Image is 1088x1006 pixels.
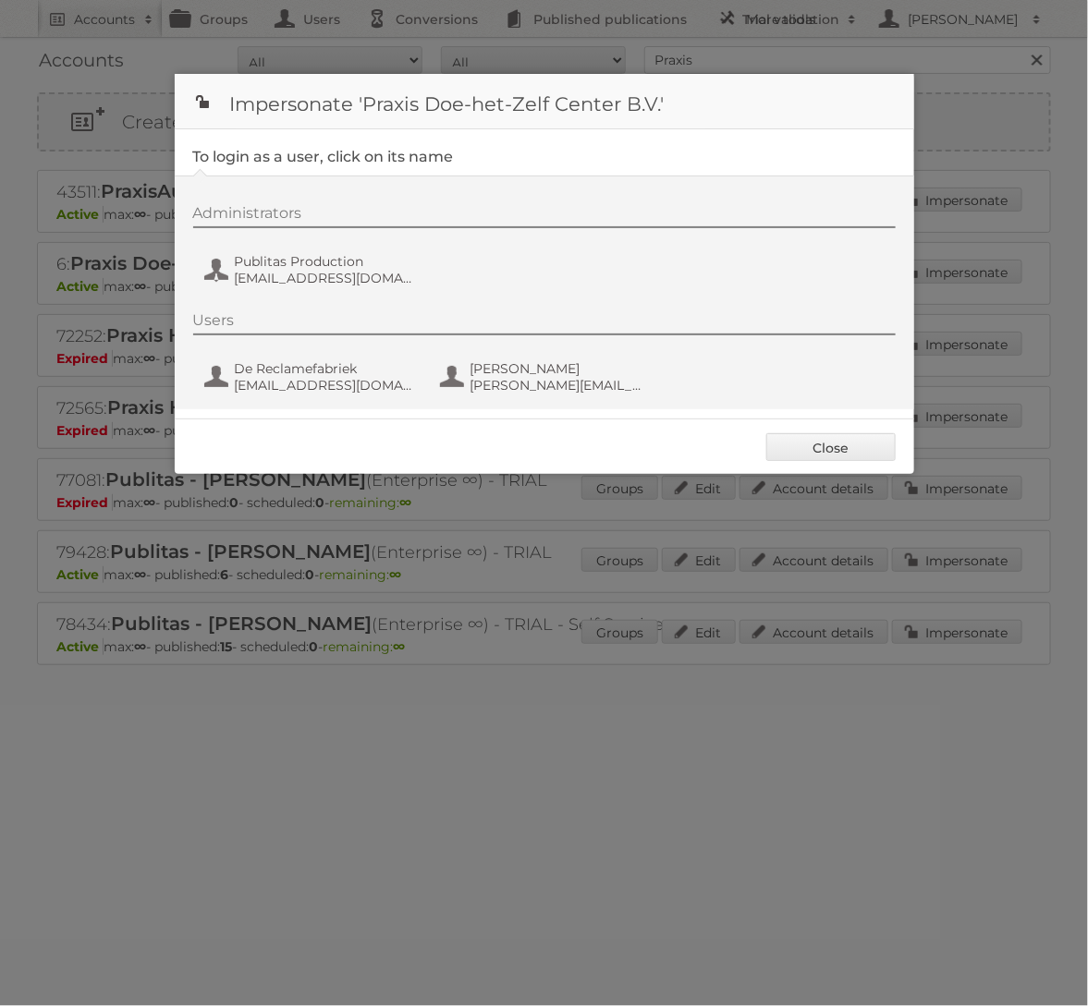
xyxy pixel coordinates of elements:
legend: To login as a user, click on its name [193,148,454,165]
h1: Impersonate 'Praxis Doe-het-Zelf Center B.V.' [175,74,914,129]
div: Users [193,311,896,335]
span: De Reclamefabriek [235,360,414,377]
span: [EMAIL_ADDRESS][DOMAIN_NAME] [235,377,414,394]
span: [PERSON_NAME][EMAIL_ADDRESS][DOMAIN_NAME] [471,377,650,394]
div: Administrators [193,204,896,228]
button: [PERSON_NAME] [PERSON_NAME][EMAIL_ADDRESS][DOMAIN_NAME] [438,358,655,395]
span: Publitas Production [235,253,414,270]
a: Close [766,433,896,461]
button: Publitas Production [EMAIL_ADDRESS][DOMAIN_NAME] [202,251,420,288]
span: [EMAIL_ADDRESS][DOMAIN_NAME] [235,270,414,286]
button: De Reclamefabriek [EMAIL_ADDRESS][DOMAIN_NAME] [202,358,420,395]
span: [PERSON_NAME] [471,360,650,377]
